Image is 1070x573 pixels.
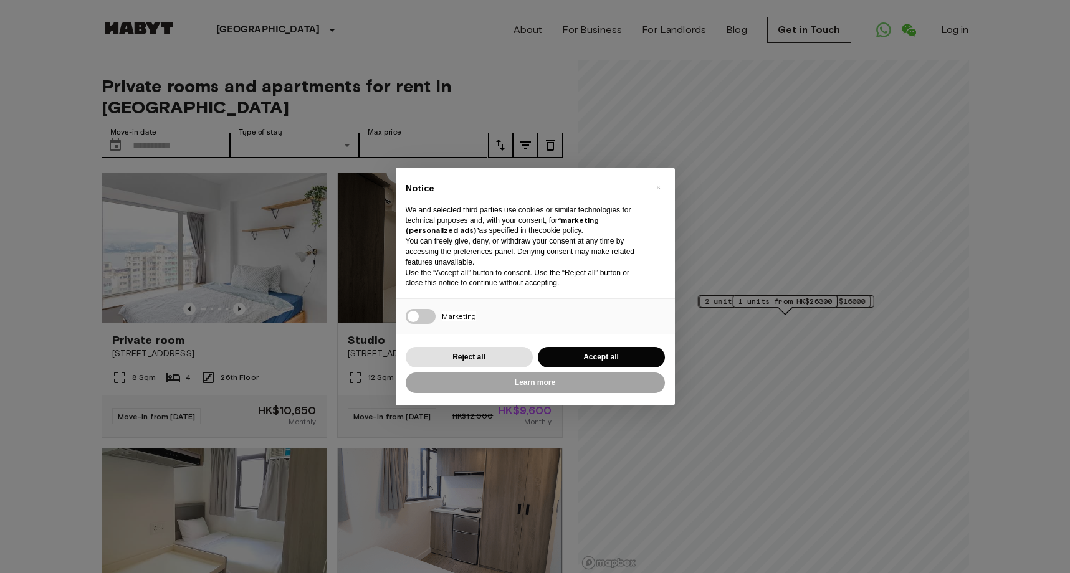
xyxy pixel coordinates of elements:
p: You can freely give, deny, or withdraw your consent at any time by accessing the preferences pane... [406,236,645,267]
strong: “marketing (personalized ads)” [406,215,599,235]
button: Learn more [406,372,665,393]
button: Close this notice [649,178,669,197]
a: cookie policy [539,226,581,235]
button: Reject all [406,347,533,367]
p: Use the “Accept all” button to consent. Use the “Reject all” button or close this notice to conti... [406,268,645,289]
h2: Notice [406,182,645,195]
button: Accept all [538,347,665,367]
span: Marketing [442,311,476,321]
span: × [656,180,661,195]
p: We and selected third parties use cookies or similar technologies for technical purposes and, wit... [406,205,645,236]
